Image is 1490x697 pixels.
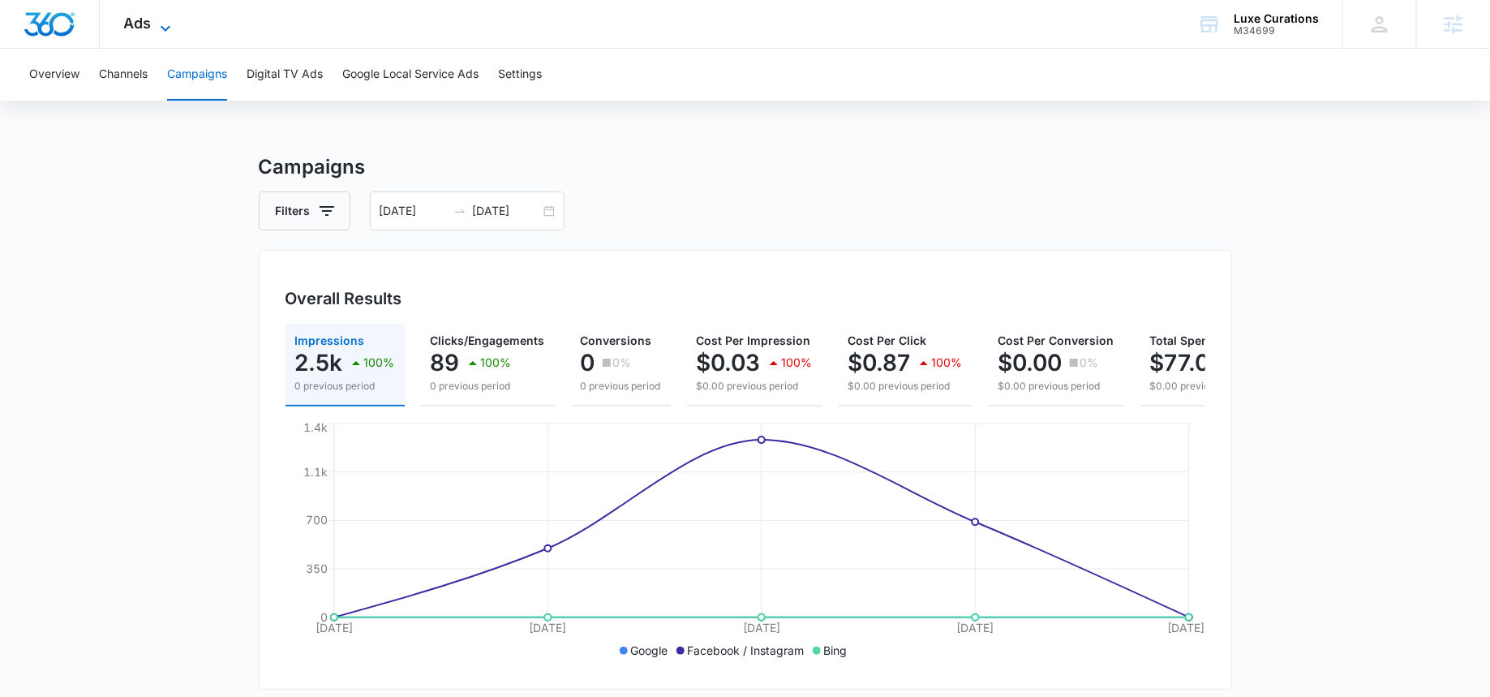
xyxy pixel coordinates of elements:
span: Cost Per Impression [697,333,811,347]
p: 100% [932,357,963,368]
span: Clicks/Engagements [431,333,545,347]
div: account name [1234,12,1319,25]
p: 0% [1080,357,1099,368]
p: Google [631,642,668,659]
p: 0 [581,350,595,376]
span: Cost Per Click [848,333,927,347]
button: Filters [259,191,350,230]
p: 100% [481,357,512,368]
div: account id [1234,25,1319,37]
p: Facebook / Instagram [688,642,805,659]
tspan: [DATE] [529,621,566,635]
p: $0.87 [848,350,911,376]
button: Campaigns [167,49,227,101]
tspan: 350 [305,561,327,575]
span: Conversions [581,333,652,347]
span: Cost Per Conversion [998,333,1114,347]
p: 0% [613,357,632,368]
p: $0.00 previous period [998,379,1114,394]
p: $0.00 previous period [697,379,813,394]
p: 89 [431,350,460,376]
p: $0.00 [998,350,1063,376]
p: $0.00 previous period [848,379,963,394]
tspan: [DATE] [315,621,352,635]
button: Overview [29,49,79,101]
p: 100% [782,357,813,368]
span: Ads [124,15,152,32]
span: Impressions [295,333,365,347]
p: $0.03 [697,350,761,376]
p: $77.03 [1150,350,1225,376]
p: 0 previous period [295,379,395,394]
button: Settings [498,49,542,101]
span: to [453,204,466,217]
button: Google Local Service Ads [342,49,479,101]
tspan: 1.4k [303,421,327,435]
tspan: [DATE] [742,621,779,635]
tspan: [DATE] [1167,621,1204,635]
tspan: 0 [320,610,327,624]
p: 0 previous period [581,379,661,394]
span: Total Spend [1150,333,1217,347]
input: Start date [380,202,447,220]
p: 100% [364,357,395,368]
p: $0.00 previous period [1150,379,1277,394]
tspan: [DATE] [956,621,994,635]
input: End date [473,202,540,220]
tspan: 700 [305,513,327,527]
p: 0 previous period [431,379,545,394]
p: Bing [824,642,848,659]
h3: Overall Results [286,286,402,311]
p: 2.5k [295,350,343,376]
h3: Campaigns [259,153,1232,182]
button: Channels [99,49,148,101]
span: swap-right [453,204,466,217]
tspan: 1.1k [303,465,327,479]
button: Digital TV Ads [247,49,323,101]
